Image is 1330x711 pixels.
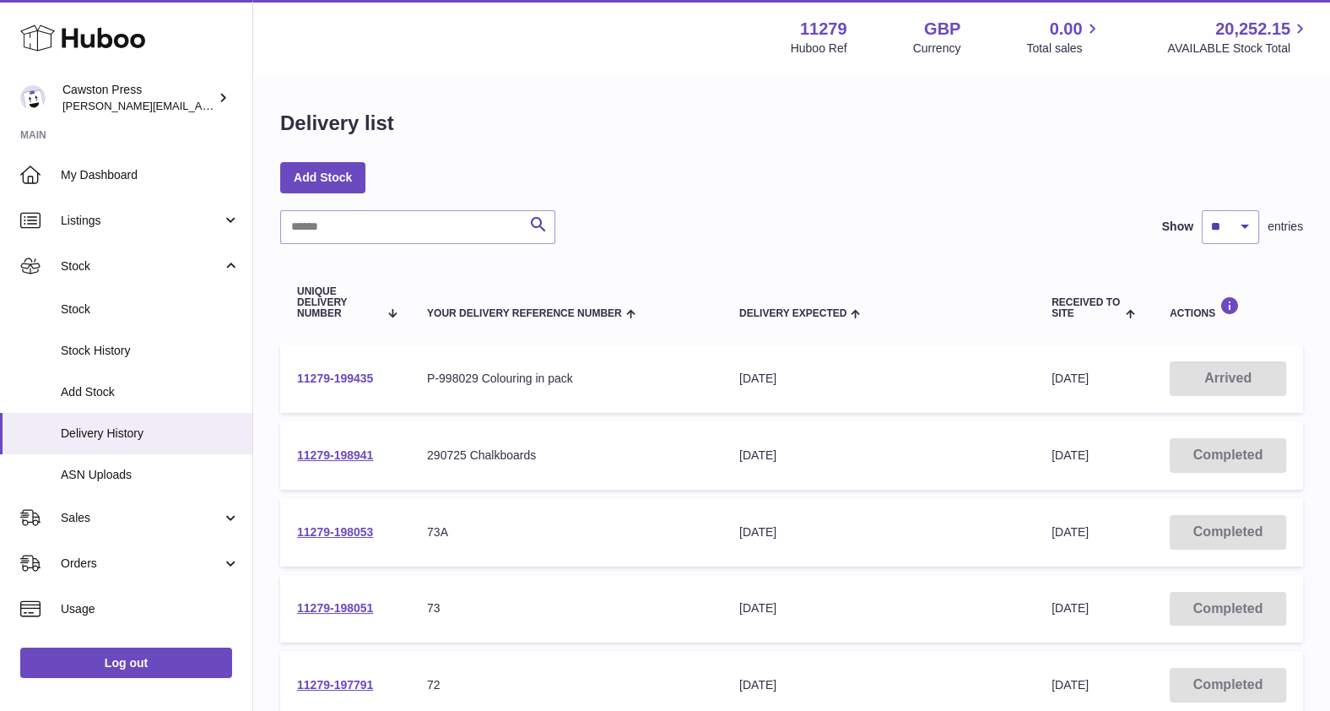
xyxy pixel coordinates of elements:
div: Cawston Press [62,82,214,114]
span: 20,252.15 [1215,18,1290,41]
div: 73A [427,524,706,540]
a: 11279-197791 [297,678,373,692]
img: thomas.carson@cawstonpress.com [20,85,46,111]
span: Stock History [61,343,240,359]
div: Actions [1170,296,1286,319]
strong: GBP [924,18,960,41]
span: entries [1268,219,1303,235]
div: 73 [427,600,706,616]
div: Huboo Ref [791,41,847,57]
span: Sales [61,510,222,526]
span: Orders [61,556,222,572]
div: [DATE] [739,371,1018,387]
strong: 11279 [800,18,847,41]
a: 20,252.15 AVAILABLE Stock Total [1167,18,1310,57]
h1: Delivery list [280,110,394,137]
a: 11279-198051 [297,601,373,615]
span: ASN Uploads [61,467,240,483]
label: Show [1162,219,1193,235]
div: 290725 Chalkboards [427,448,706,464]
span: [PERSON_NAME][EMAIL_ADDRESS][PERSON_NAME][DOMAIN_NAME] [62,99,429,112]
a: 11279-199435 [297,372,373,385]
span: Listings [61,213,222,229]
span: Add Stock [61,384,240,400]
span: Unique Delivery Number [297,286,379,320]
a: 11279-198053 [297,525,373,539]
span: Usage [61,601,240,617]
div: [DATE] [739,677,1018,693]
span: [DATE] [1052,601,1089,615]
span: Delivery History [61,426,240,442]
span: Total sales [1026,41,1101,57]
div: 72 [427,677,706,693]
div: [DATE] [739,524,1018,540]
span: [DATE] [1052,525,1089,539]
a: 11279-198941 [297,448,373,462]
span: AVAILABLE Stock Total [1167,41,1310,57]
div: P-998029 Colouring in pack [427,371,706,387]
span: My Dashboard [61,167,240,183]
span: [DATE] [1052,372,1089,385]
span: Received to Site [1052,297,1122,319]
div: [DATE] [739,600,1018,616]
span: Stock [61,301,240,318]
a: Log out [20,648,232,678]
a: 0.00 Total sales [1026,18,1101,57]
div: Currency [913,41,961,57]
span: [DATE] [1052,448,1089,462]
a: Add Stock [280,162,365,193]
span: [DATE] [1052,678,1089,692]
span: Stock [61,258,222,274]
span: 0.00 [1050,18,1083,41]
div: [DATE] [739,448,1018,464]
span: Delivery Expected [739,308,846,319]
span: Your Delivery Reference Number [427,308,622,319]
